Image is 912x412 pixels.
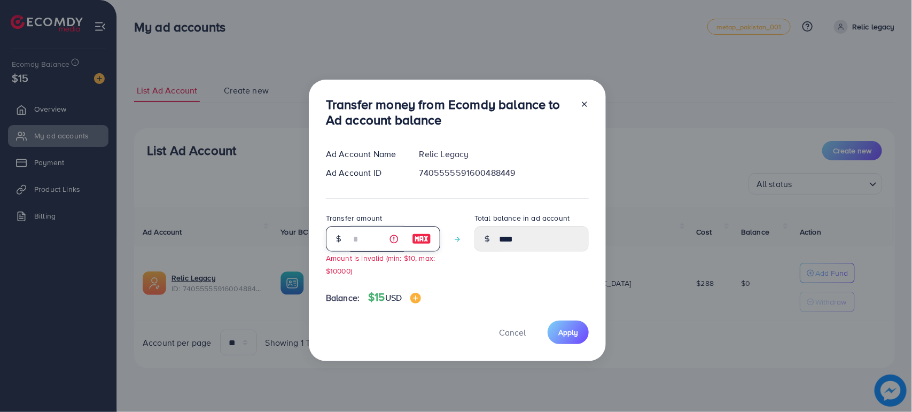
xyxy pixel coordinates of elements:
button: Cancel [486,321,539,344]
div: 7405555591600488449 [411,167,597,179]
button: Apply [548,321,589,344]
img: image [410,293,421,304]
small: Amount is invalid (min: $10, max: $10000) [326,253,435,275]
img: image [412,232,431,245]
label: Transfer amount [326,213,382,223]
label: Total balance in ad account [474,213,570,223]
div: Relic Legacy [411,148,597,160]
div: Ad Account ID [317,167,411,179]
div: Ad Account Name [317,148,411,160]
span: Cancel [499,327,526,338]
span: USD [385,292,402,304]
span: Apply [558,327,578,338]
h4: $15 [368,291,421,304]
span: Balance: [326,292,360,304]
h3: Transfer money from Ecomdy balance to Ad account balance [326,97,572,128]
